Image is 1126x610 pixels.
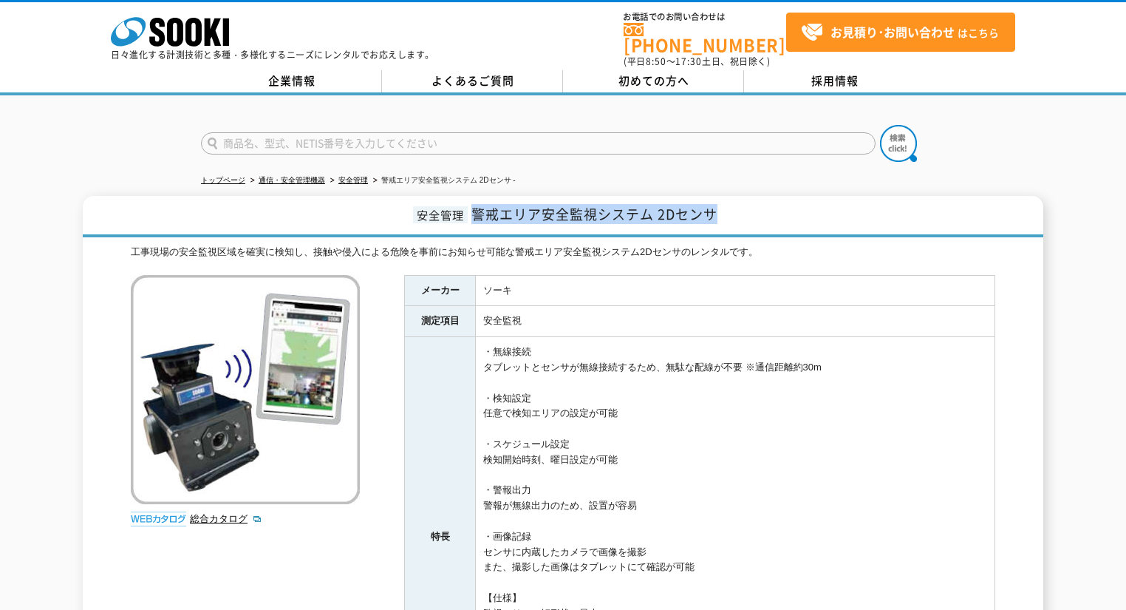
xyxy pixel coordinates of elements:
[624,55,770,68] span: (平日 ～ 土日、祝日除く)
[131,245,995,260] div: 工事現場の安全監視区域を確実に検知し、接触や侵入による危険を事前にお知らせ可能な警戒エリア安全監視システム2Dセンサのレンタルです。
[131,275,360,504] img: 警戒エリア安全監視システム 2Dセンサ -
[405,306,476,337] th: 測定項目
[382,70,563,92] a: よくあるご質問
[413,206,468,223] span: 安全管理
[131,512,186,526] img: webカタログ
[111,50,434,59] p: 日々進化する計測技術と多種・多様化するニーズにレンタルでお応えします。
[476,275,995,306] td: ソーキ
[786,13,1015,52] a: お見積り･お問い合わせはこちら
[744,70,925,92] a: 採用情報
[830,23,955,41] strong: お見積り･お問い合わせ
[675,55,702,68] span: 17:30
[201,70,382,92] a: 企業情報
[476,306,995,337] td: 安全監視
[646,55,666,68] span: 8:50
[190,513,262,524] a: 総合カタログ
[880,125,917,162] img: btn_search.png
[471,204,717,224] span: 警戒エリア安全監視システム 2Dセンサ
[618,72,689,89] span: 初めての方へ
[624,23,786,53] a: [PHONE_NUMBER]
[201,176,245,184] a: トップページ
[338,176,368,184] a: 安全管理
[259,176,325,184] a: 通信・安全管理機器
[201,132,876,155] input: 商品名、型式、NETIS番号を入力してください
[405,275,476,306] th: メーカー
[624,13,786,21] span: お電話でのお問い合わせは
[370,173,516,189] li: 警戒エリア安全監視システム 2Dセンサ -
[563,70,744,92] a: 初めての方へ
[801,21,999,44] span: はこちら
